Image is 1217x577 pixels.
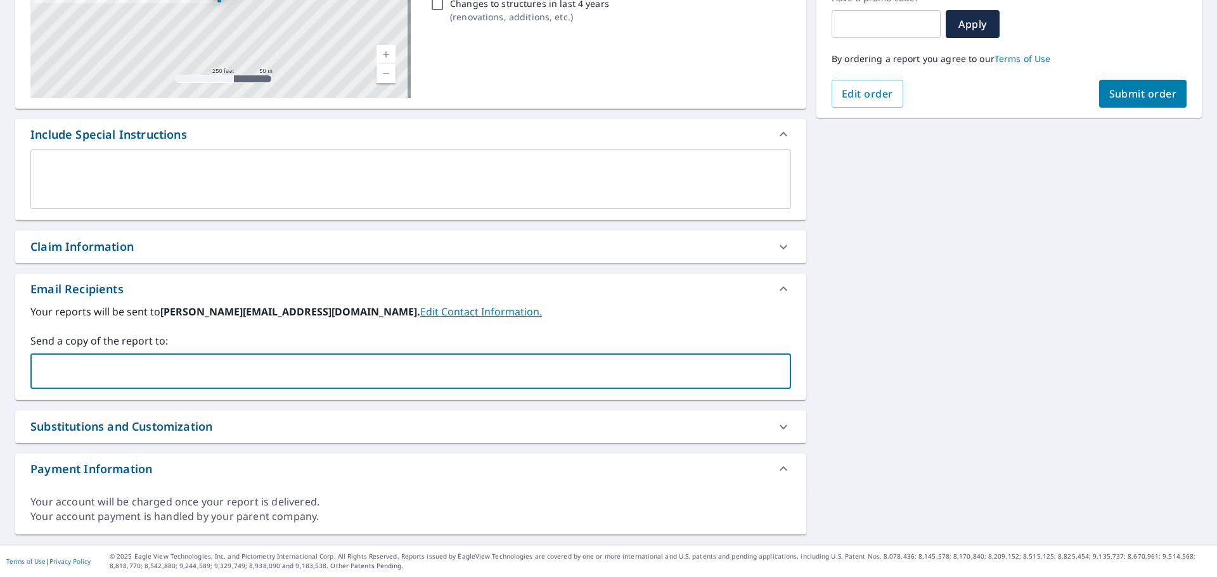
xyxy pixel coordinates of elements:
div: Claim Information [30,238,134,255]
div: Email Recipients [15,274,806,304]
a: Privacy Policy [49,557,91,566]
p: By ordering a report you agree to our [832,53,1187,65]
a: Terms of Use [995,53,1051,65]
label: Send a copy of the report to: [30,333,791,348]
div: Include Special Instructions [30,126,187,143]
div: Your account will be charged once your report is delivered. [30,495,791,509]
div: Your account payment is handled by your parent company. [30,509,791,524]
p: | [6,557,91,565]
a: Current Level 17, Zoom In [377,45,396,64]
div: Claim Information [15,231,806,263]
span: Submit order [1109,87,1177,101]
div: Payment Information [30,460,152,478]
div: Email Recipients [30,281,124,298]
p: © 2025 Eagle View Technologies, Inc. and Pictometry International Corp. All Rights Reserved. Repo... [110,552,1211,571]
button: Edit order [832,80,903,108]
button: Apply [946,10,1000,38]
button: Submit order [1099,80,1187,108]
span: Apply [956,17,989,31]
label: Your reports will be sent to [30,304,791,319]
a: Terms of Use [6,557,46,566]
span: Edit order [842,87,893,101]
a: Current Level 17, Zoom Out [377,64,396,83]
p: ( renovations, additions, etc. ) [450,10,609,23]
a: EditContactInfo [420,305,542,319]
div: Substitutions and Customization [15,410,806,443]
div: Payment Information [15,453,806,484]
div: Include Special Instructions [15,119,806,149]
b: [PERSON_NAME][EMAIL_ADDRESS][DOMAIN_NAME]. [160,305,420,319]
div: Substitutions and Customization [30,418,212,435]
